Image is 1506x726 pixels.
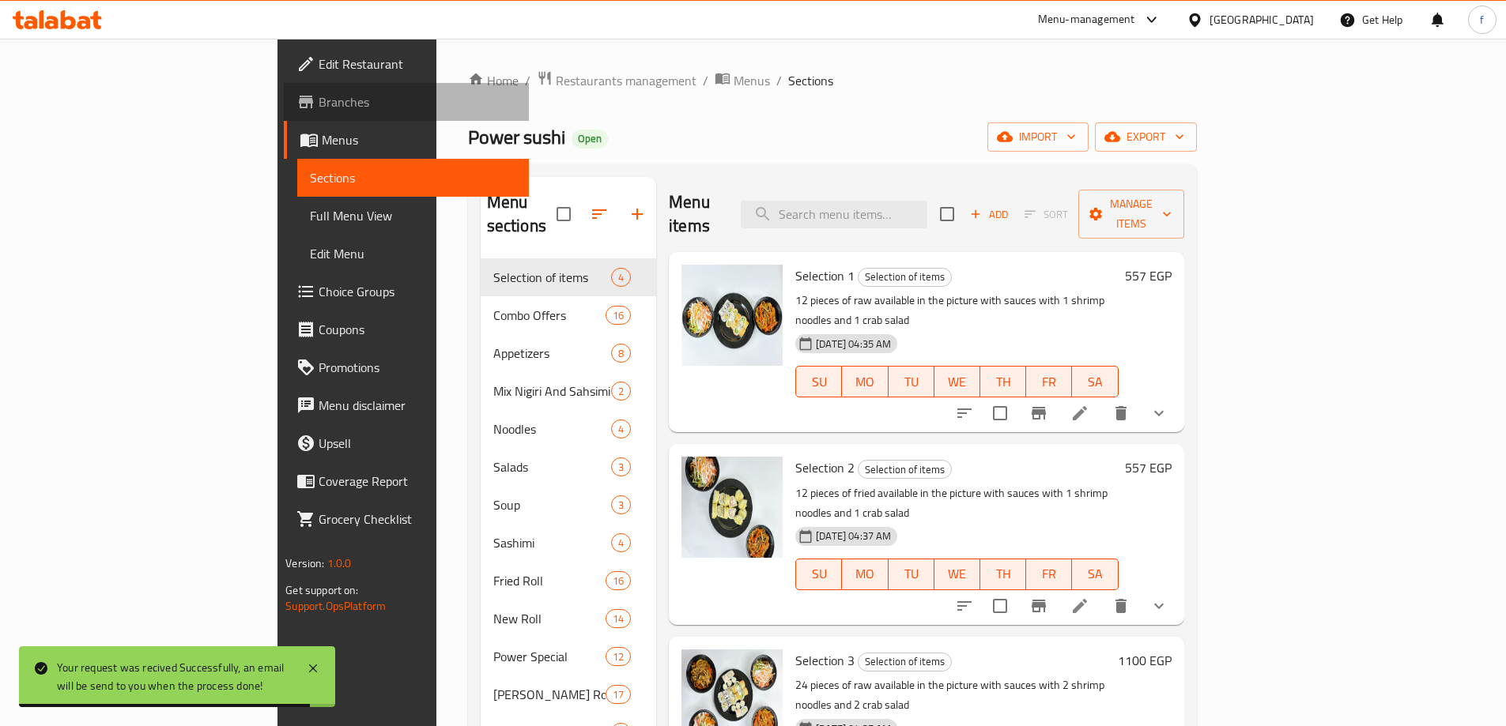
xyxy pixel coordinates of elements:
button: FR [1026,559,1072,590]
button: WE [934,559,980,590]
span: 4 [612,270,630,285]
span: f [1480,11,1484,28]
div: [PERSON_NAME] Roll17 [481,675,656,713]
div: Sashimi4 [481,524,656,562]
button: SU [795,559,842,590]
button: TU [889,366,934,397]
div: Selection of items [493,268,611,287]
a: Promotions [284,348,529,386]
p: 24 pieces of raw available in the picture with sauces with 2 shrimp noodles and 2 crab salad [795,675,1111,715]
div: Sashimi [493,533,611,552]
button: SA [1072,366,1118,397]
span: FR [1032,562,1066,585]
span: Selection 3 [795,649,855,672]
span: SU [802,371,836,393]
span: Menu disclaimer [319,396,516,415]
a: Grocery Checklist [284,500,529,538]
span: Salads [493,457,611,476]
a: Coverage Report [284,462,529,500]
span: 4 [612,422,630,437]
span: SU [802,562,836,585]
h6: 557 EGP [1125,265,1172,287]
div: items [611,344,631,363]
div: Power Special [493,647,606,666]
div: New Roll [493,609,606,628]
button: show more [1140,394,1178,432]
div: Menu-management [1038,10,1135,29]
svg: Show Choices [1149,404,1168,423]
span: Add item [964,202,1014,227]
span: Coupons [319,320,516,339]
div: Selection of items [858,653,952,671]
div: Soup3 [481,486,656,524]
span: Selection 1 [795,264,855,288]
div: items [611,457,631,476]
span: Noodles [493,419,611,438]
button: SU [795,366,842,397]
span: FR [1032,371,1066,393]
span: Selection of items [859,653,951,671]
span: Selection 2 [795,456,855,480]
a: Restaurants management [537,70,696,91]
span: TU [895,562,928,585]
span: [DATE] 04:37 AM [810,529,897,544]
span: Power sushi [468,119,565,155]
div: Selection of items4 [481,258,656,296]
button: delete [1102,587,1140,625]
button: MO [842,366,888,397]
span: Upsell [319,434,516,453]
div: items [611,495,631,514]
span: Menus [734,71,770,90]
div: Power Special12 [481,638,656,675]
span: 4 [612,536,630,551]
button: sort-choices [945,587,983,625]
svg: Show Choices [1149,596,1168,615]
button: delete [1102,394,1140,432]
span: Selection of items [859,268,951,286]
span: [DATE] 04:35 AM [810,337,897,352]
button: TH [980,559,1026,590]
div: items [611,533,631,552]
span: MO [848,371,881,393]
img: Selection 1 [681,265,783,366]
span: Select section [930,197,964,231]
input: search [741,201,927,228]
div: Open [572,130,608,149]
button: Branch-specific-item [1020,587,1058,625]
a: Edit menu item [1070,404,1089,423]
a: Branches [284,83,529,121]
a: Choice Groups [284,273,529,310]
span: Appetizers [493,344,611,363]
span: Sections [310,168,516,187]
p: 12 pieces of raw available in the picture with sauces with 1 shrimp noodles and 1 crab salad [795,291,1118,330]
button: WE [934,366,980,397]
span: WE [941,562,974,585]
span: Promotions [319,358,516,377]
span: 1.0.0 [327,553,352,574]
span: 3 [612,498,630,513]
span: Coverage Report [319,472,516,491]
div: items [606,306,631,325]
span: Select section first [1014,202,1078,227]
span: Restaurants management [556,71,696,90]
span: 17 [606,687,630,702]
button: TU [889,559,934,590]
a: Coupons [284,310,529,348]
div: Maki Roll [493,685,606,704]
div: Fried Roll16 [481,562,656,600]
span: Fried Roll [493,571,606,590]
span: Mix Nigiri And Sahsimi [493,382,611,401]
span: Menus [322,130,516,149]
nav: breadcrumb [468,70,1197,91]
span: 8 [612,346,630,361]
div: Selection of items [858,268,952,287]
div: Mix Nigiri And Sahsimi2 [481,372,656,410]
div: items [606,609,631,628]
span: Selection of items [859,461,951,479]
a: Menus [284,121,529,159]
button: SA [1072,559,1118,590]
